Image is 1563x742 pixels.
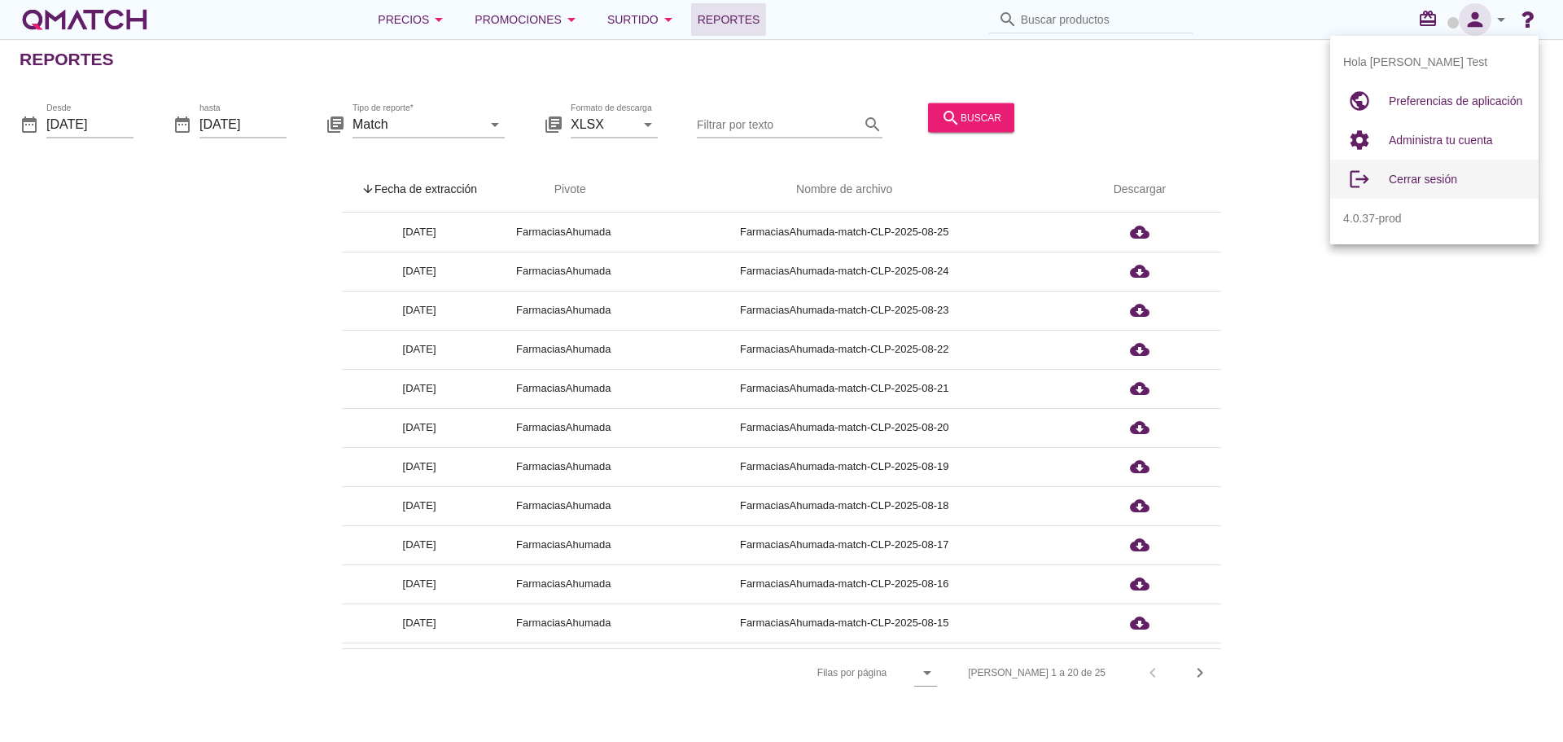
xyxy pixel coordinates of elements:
[698,10,760,29] span: Reportes
[1130,418,1149,437] i: cloud_download
[342,525,497,564] td: [DATE]
[173,114,192,134] i: date_range
[630,213,1058,252] td: FarmaciasAhumada-match-CLP-2025-08-25
[342,643,497,682] td: [DATE]
[697,111,860,137] input: Filtrar por texto
[20,3,150,36] a: white-qmatch-logo
[638,114,658,134] i: arrow_drop_down
[1130,301,1149,320] i: cloud_download
[1130,457,1149,476] i: cloud_download
[475,10,581,29] div: Promociones
[342,330,497,369] td: [DATE]
[630,291,1058,330] td: FarmaciasAhumada-match-CLP-2025-08-23
[1491,10,1511,29] i: arrow_drop_down
[497,604,630,643] td: FarmaciasAhumada
[630,447,1058,486] td: FarmaciasAhumada-match-CLP-2025-08-19
[941,108,961,127] i: search
[1130,261,1149,281] i: cloud_download
[562,10,581,29] i: arrow_drop_down
[342,167,497,213] th: Fecha de extracción: Sorted descending. Activate to remove sorting.
[20,46,114,72] h2: Reportes
[1185,658,1215,687] button: Next page
[342,213,497,252] td: [DATE]
[1130,496,1149,516] i: cloud_download
[497,330,630,369] td: FarmaciasAhumada
[352,111,482,137] input: Tipo de reporte*
[462,3,594,36] button: Promociones
[497,213,630,252] td: FarmaciasAhumada
[1130,379,1149,398] i: cloud_download
[941,108,1001,127] div: buscar
[571,111,635,137] input: Formato de descarga
[630,643,1058,682] td: FarmaciasAhumada-match-CLP-2025-08-14
[1418,9,1444,29] i: redeem
[630,408,1058,447] td: FarmaciasAhumada-match-CLP-2025-08-20
[928,103,1014,132] button: buscar
[1459,8,1491,31] i: person
[1130,222,1149,242] i: cloud_download
[1343,163,1376,195] i: logout
[485,114,505,134] i: arrow_drop_down
[1343,54,1487,71] span: Hola [PERSON_NAME] Test
[594,3,691,36] button: Surtido
[497,643,630,682] td: FarmaciasAhumada
[1343,210,1402,227] span: 4.0.37-prod
[630,604,1058,643] td: FarmaciasAhumada-match-CLP-2025-08-15
[1058,167,1221,213] th: Descargar: Not sorted.
[1389,173,1457,186] span: Cerrar sesión
[342,408,497,447] td: [DATE]
[1389,134,1493,147] span: Administra tu cuenta
[342,369,497,408] td: [DATE]
[378,10,449,29] div: Precios
[1389,94,1522,108] span: Preferencias de aplicación
[607,10,678,29] div: Surtido
[917,663,937,683] i: arrow_drop_down
[20,114,39,134] i: date_range
[497,167,630,213] th: Pivote: Not sorted. Activate to sort ascending.
[365,3,462,36] button: Precios
[630,369,1058,408] td: FarmaciasAhumada-match-CLP-2025-08-21
[630,564,1058,604] td: FarmaciasAhumada-match-CLP-2025-08-16
[630,486,1058,525] td: FarmaciasAhumada-match-CLP-2025-08-18
[342,447,497,486] td: [DATE]
[497,564,630,604] td: FarmaciasAhumada
[630,525,1058,564] td: FarmaciasAhumada-match-CLP-2025-08-17
[1130,535,1149,555] i: cloud_download
[497,447,630,486] td: FarmaciasAhumada
[497,252,630,291] td: FarmaciasAhumada
[1130,574,1149,594] i: cloud_download
[497,369,630,408] td: FarmaciasAhumada
[630,167,1058,213] th: Nombre de archivo: Not sorted.
[655,649,937,696] div: Filas por página
[497,291,630,330] td: FarmaciasAhumada
[1190,663,1210,683] i: chevron_right
[497,408,630,447] td: FarmaciasAhumada
[863,114,882,134] i: search
[630,252,1058,291] td: FarmaciasAhumada-match-CLP-2025-08-24
[1343,85,1376,117] i: public
[497,486,630,525] td: FarmaciasAhumada
[691,3,767,36] a: Reportes
[342,604,497,643] td: [DATE]
[361,182,374,195] i: arrow_upward
[968,665,1105,680] div: [PERSON_NAME] 1 a 20 de 25
[544,114,563,134] i: library_books
[1021,7,1184,33] input: Buscar productos
[342,291,497,330] td: [DATE]
[1343,124,1376,156] i: settings
[630,330,1058,369] td: FarmaciasAhumada-match-CLP-2025-08-22
[199,111,287,137] input: hasta
[342,564,497,604] td: [DATE]
[497,525,630,564] td: FarmaciasAhumada
[998,10,1018,29] i: search
[659,10,678,29] i: arrow_drop_down
[429,10,449,29] i: arrow_drop_down
[46,111,134,137] input: Desde
[1130,613,1149,633] i: cloud_download
[326,114,345,134] i: library_books
[342,252,497,291] td: [DATE]
[342,486,497,525] td: [DATE]
[1130,340,1149,359] i: cloud_download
